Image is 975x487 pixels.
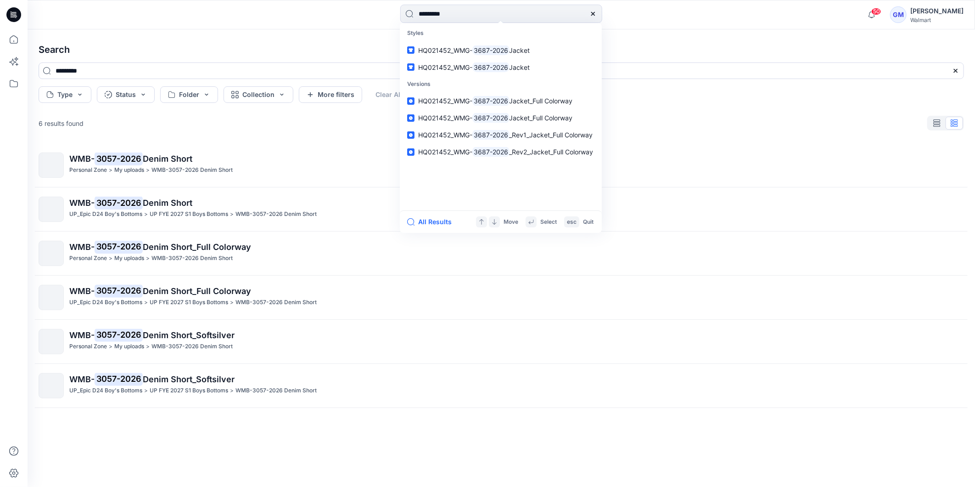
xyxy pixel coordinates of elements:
[230,298,234,307] p: >
[150,210,228,219] p: UP FYE 2027 S1 Boys Bottoms
[418,114,472,122] span: HQ021452_WMG-
[230,386,234,396] p: >
[402,92,600,109] a: HQ021452_WMG-3687-2026Jacket_Full Colorway
[402,126,600,143] a: HQ021452_WMG-3687-2026_Rev1_Jacket_Full Colorway
[418,97,472,105] span: HQ021452_WMG-
[472,62,510,73] mark: 3687-2026
[109,342,112,351] p: >
[418,46,472,54] span: HQ021452_WMG-
[69,342,107,351] p: Personal Zone
[143,198,192,208] span: Denim Short
[146,254,150,263] p: >
[97,86,155,103] button: Status
[910,6,964,17] div: [PERSON_NAME]
[472,96,510,106] mark: 3687-2026
[31,37,971,62] h4: Search
[143,154,192,164] span: Denim Short
[510,46,530,54] span: Jacket
[151,165,233,175] p: WMB-3057-2026 Denim Short
[144,386,148,396] p: >
[69,210,142,219] p: UP_Epic D24 Boy's Bottoms
[472,147,510,157] mark: 3687-2026
[69,298,142,307] p: UP_Epic D24 Boy's Bottoms
[109,254,112,263] p: >
[114,342,144,351] p: My uploads
[510,131,593,139] span: _Rev1_Jacket_Full Colorway
[33,368,969,404] a: WMB-3057-2026Denim Short_SoftsilverUP_Epic D24 Boy's Bottoms>UP FYE 2027 S1 Boys Bottoms>WMB-3057...
[95,196,143,209] mark: 3057-2026
[69,286,95,296] span: WMB-
[69,165,107,175] p: Personal Zone
[504,217,518,227] p: Move
[114,165,144,175] p: My uploads
[510,63,530,71] span: Jacket
[146,165,150,175] p: >
[143,242,251,252] span: Denim Short_Full Colorway
[95,328,143,341] mark: 3057-2026
[402,76,600,93] p: Versions
[150,386,228,396] p: UP FYE 2027 S1 Boys Bottoms
[583,217,594,227] p: Quit
[95,373,143,385] mark: 3057-2026
[510,148,594,156] span: _Rev2_Jacket_Full Colorway
[510,114,573,122] span: Jacket_Full Colorway
[144,298,148,307] p: >
[150,298,228,307] p: UP FYE 2027 S1 Boys Bottoms
[69,242,95,252] span: WMB-
[418,148,472,156] span: HQ021452_WMG-
[402,42,600,59] a: HQ021452_WMG-3687-2026Jacket
[144,210,148,219] p: >
[114,254,144,263] p: My uploads
[235,386,317,396] p: WMB-3057-2026 Denim Short
[402,143,600,160] a: HQ021452_WMG-3687-2026_Rev2_Jacket_Full Colorway
[33,279,969,316] a: WMB-3057-2026Denim Short_Full ColorwayUP_Epic D24 Boy's Bottoms>UP FYE 2027 S1 Boys Bottoms>WMB-3...
[143,374,235,384] span: Denim Short_Softsilver
[69,386,142,396] p: UP_Epic D24 Boy's Bottoms
[146,342,150,351] p: >
[143,286,251,296] span: Denim Short_Full Colorway
[143,330,235,340] span: Denim Short_Softsilver
[69,198,95,208] span: WMB-
[402,59,600,76] a: HQ021452_WMG-3687-2026Jacket
[95,152,143,165] mark: 3057-2026
[39,86,91,103] button: Type
[33,147,969,183] a: WMB-3057-2026Denim ShortPersonal Zone>My uploads>WMB-3057-2026 Denim Short
[407,216,458,227] button: All Results
[224,86,293,103] button: Collection
[33,323,969,360] a: WMB-3057-2026Denim Short_SoftsilverPersonal Zone>My uploads>WMB-3057-2026 Denim Short
[890,6,907,23] div: GM
[540,217,557,227] p: Select
[69,374,95,384] span: WMB-
[418,131,472,139] span: HQ021452_WMG-
[69,330,95,340] span: WMB-
[910,17,964,23] div: Walmart
[418,63,472,71] span: HQ021452_WMG-
[235,298,317,307] p: WMB-3057-2026 Denim Short
[472,45,510,56] mark: 3687-2026
[235,210,317,219] p: WMB-3057-2026 Denim Short
[230,210,234,219] p: >
[109,165,112,175] p: >
[95,240,143,253] mark: 3057-2026
[151,342,233,351] p: WMB-3057-2026 Denim Short
[151,254,233,263] p: WMB-3057-2026 Denim Short
[39,119,84,128] p: 6 results found
[402,109,600,126] a: HQ021452_WMG-3687-2026Jacket_Full Colorway
[69,254,107,263] p: Personal Zone
[871,8,881,15] span: 50
[95,284,143,297] mark: 3057-2026
[510,97,573,105] span: Jacket_Full Colorway
[33,191,969,227] a: WMB-3057-2026Denim ShortUP_Epic D24 Boy's Bottoms>UP FYE 2027 S1 Boys Bottoms>WMB-3057-2026 Denim...
[567,217,577,227] p: esc
[472,113,510,123] mark: 3687-2026
[33,235,969,272] a: WMB-3057-2026Denim Short_Full ColorwayPersonal Zone>My uploads>WMB-3057-2026 Denim Short
[69,154,95,164] span: WMB-
[402,25,600,42] p: Styles
[299,86,362,103] button: More filters
[160,86,218,103] button: Folder
[472,130,510,140] mark: 3687-2026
